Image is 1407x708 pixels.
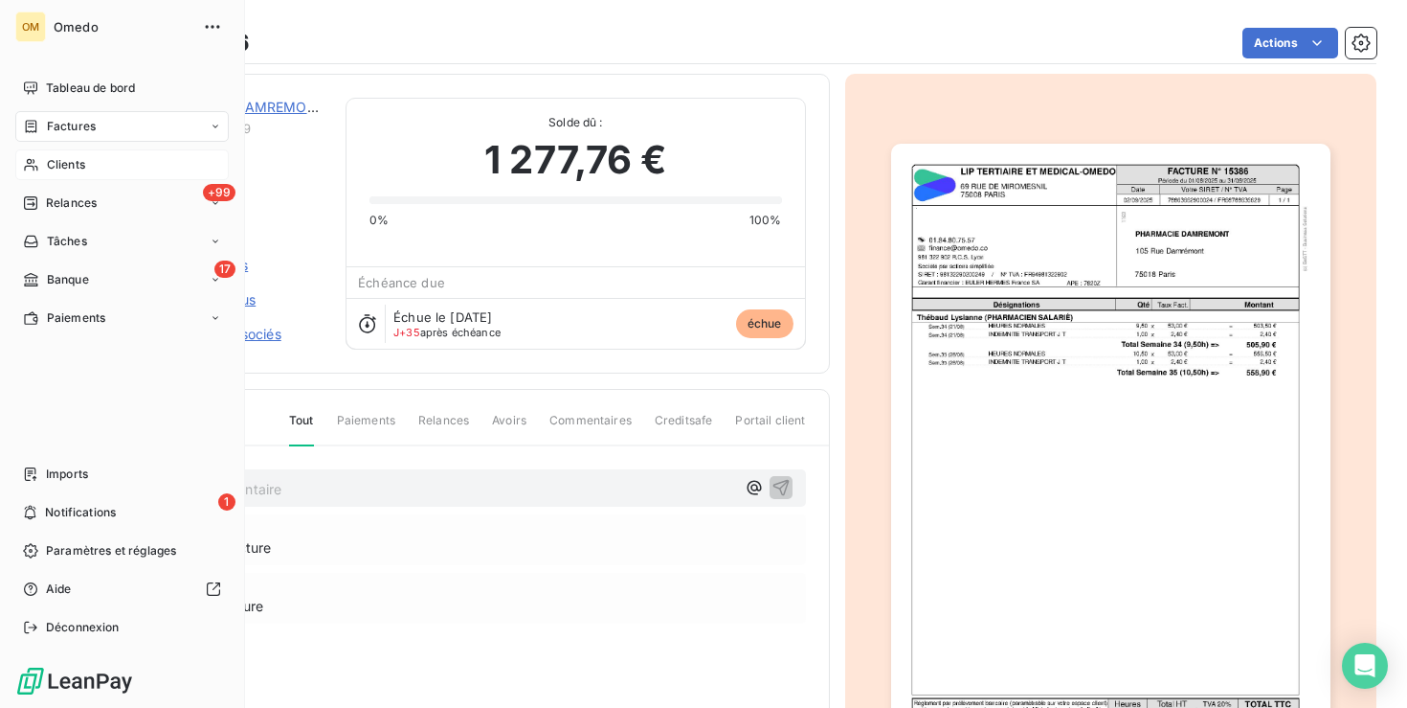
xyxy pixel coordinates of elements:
[47,233,87,250] span: Tâches
[47,118,96,135] span: Factures
[358,275,445,290] span: Échéance due
[46,542,176,560] span: Paramètres et réglages
[15,11,46,42] div: OM
[1342,643,1388,689] div: Open Intercom Messenger
[47,156,85,173] span: Clients
[218,493,235,511] span: 1
[47,309,105,327] span: Paiements
[289,412,314,446] span: Tout
[735,412,805,445] span: Portail client
[46,581,72,598] span: Aide
[1242,28,1338,58] button: Actions
[749,212,782,229] span: 100%
[736,309,793,338] span: échue
[46,466,88,483] span: Imports
[393,309,492,325] span: Échue le [DATE]
[549,412,632,445] span: Commentaires
[47,271,89,288] span: Banque
[45,504,116,521] span: Notifications
[15,574,229,605] a: Aide
[46,194,97,212] span: Relances
[393,326,420,339] span: J+35
[393,327,501,338] span: après échéance
[15,666,134,697] img: Logo LeanPay
[54,19,191,34] span: Omedo
[655,412,713,445] span: Creditsafe
[484,131,667,189] span: 1 277,76 €
[418,412,469,445] span: Relances
[369,114,781,131] span: Solde dû :
[46,80,135,97] span: Tableau de bord
[492,412,526,445] span: Avoirs
[369,212,389,229] span: 0%
[214,261,235,278] span: 17
[46,619,120,636] span: Déconnexion
[203,184,235,201] span: +99
[337,412,395,445] span: Paiements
